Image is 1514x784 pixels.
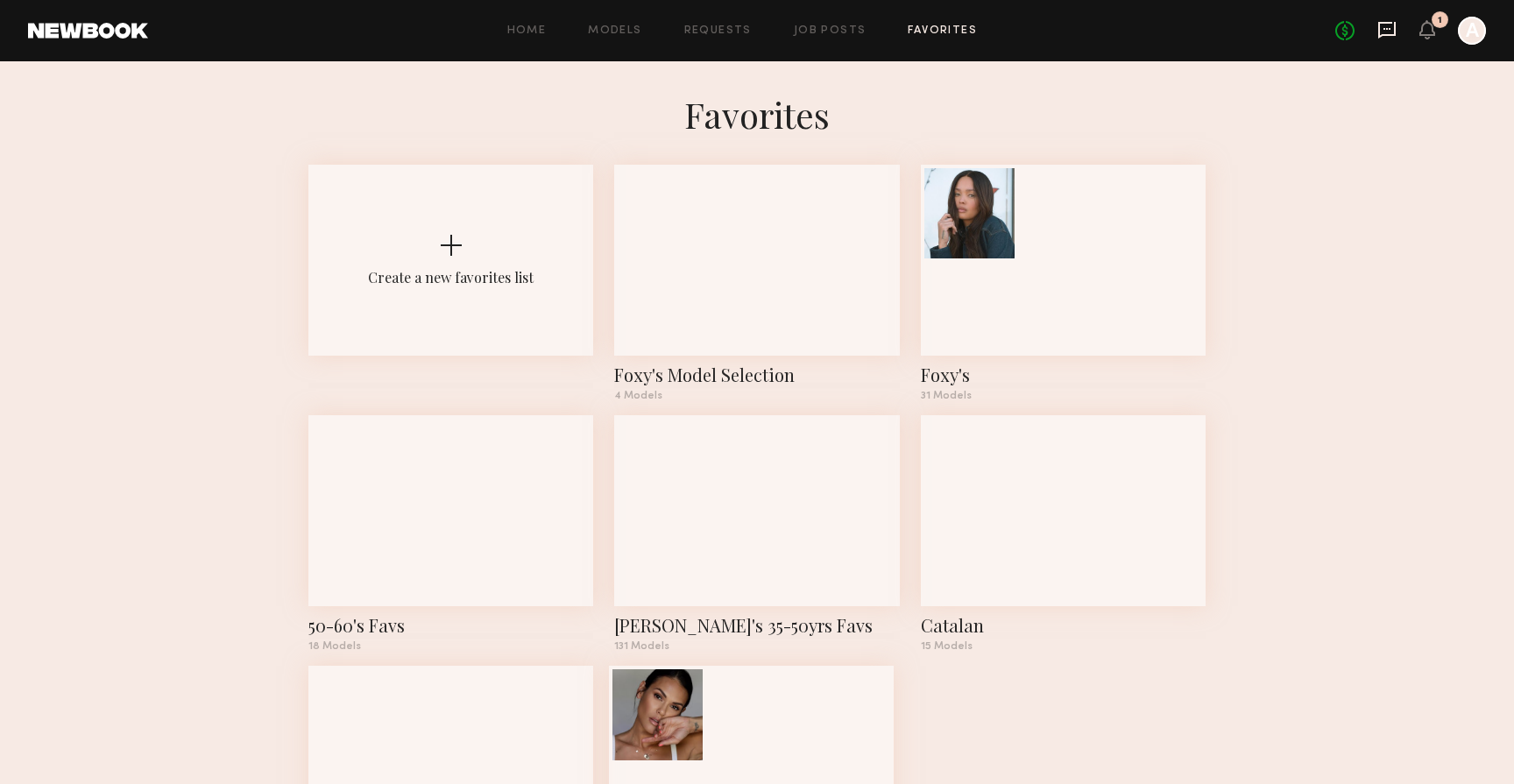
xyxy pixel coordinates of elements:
a: Job Posts [794,25,867,37]
a: Requests [684,25,752,37]
a: 50-60's Favs18 Models [308,415,593,652]
a: Catalan15 Models [921,415,1206,652]
div: 18 Models [308,641,593,652]
div: 4 Models [614,391,899,401]
div: Catalan [921,613,1206,638]
a: Models [588,25,641,37]
a: Favorites [908,25,977,37]
a: [PERSON_NAME]'s 35-50yrs Favs131 Models [614,415,899,652]
div: Foxy's [921,363,1206,387]
div: 50-60's Favs [308,613,593,638]
div: 1 [1438,16,1442,25]
div: Foxy's Model Selection [614,363,899,387]
div: 15 Models [921,641,1206,652]
div: Jen's 35-50yrs Favs [614,613,899,638]
div: 31 Models [921,391,1206,401]
a: Foxy's Model Selection4 Models [614,165,899,401]
a: Foxy's31 Models [921,165,1206,401]
a: Home [507,25,547,37]
a: A [1458,17,1486,45]
button: Create a new favorites list [308,165,593,415]
div: 131 Models [614,641,899,652]
div: Create a new favorites list [368,268,534,286]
